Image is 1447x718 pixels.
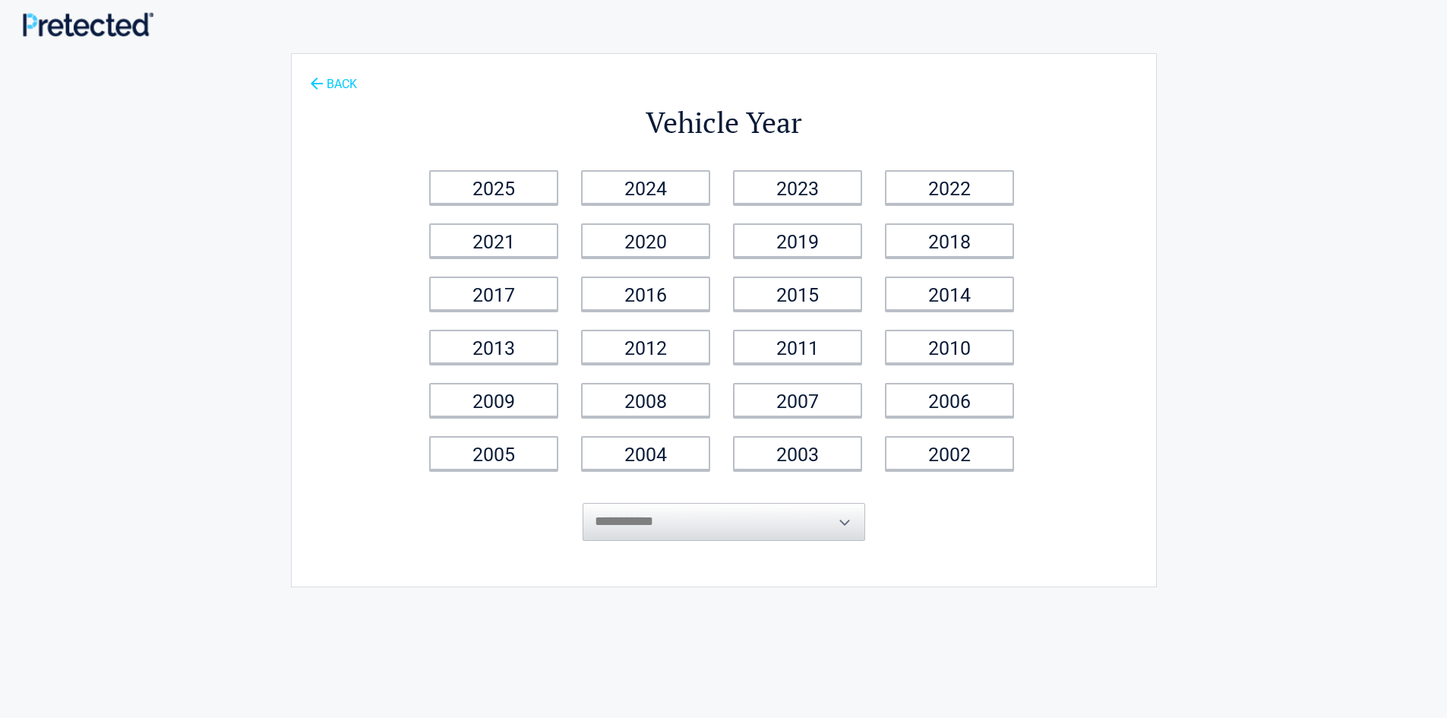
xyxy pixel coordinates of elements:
[733,170,862,204] a: 2023
[885,170,1014,204] a: 2022
[429,277,558,311] a: 2017
[23,12,153,36] img: Main Logo
[429,170,558,204] a: 2025
[885,277,1014,311] a: 2014
[429,223,558,258] a: 2021
[429,383,558,417] a: 2009
[581,383,710,417] a: 2008
[733,277,862,311] a: 2015
[581,436,710,470] a: 2004
[885,330,1014,364] a: 2010
[429,436,558,470] a: 2005
[885,383,1014,417] a: 2006
[581,277,710,311] a: 2016
[581,223,710,258] a: 2020
[581,170,710,204] a: 2024
[420,103,1028,142] h2: Vehicle Year
[733,223,862,258] a: 2019
[733,330,862,364] a: 2011
[733,383,862,417] a: 2007
[429,330,558,364] a: 2013
[733,436,862,470] a: 2003
[885,436,1014,470] a: 2002
[581,330,710,364] a: 2012
[307,64,360,90] a: BACK
[885,223,1014,258] a: 2018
